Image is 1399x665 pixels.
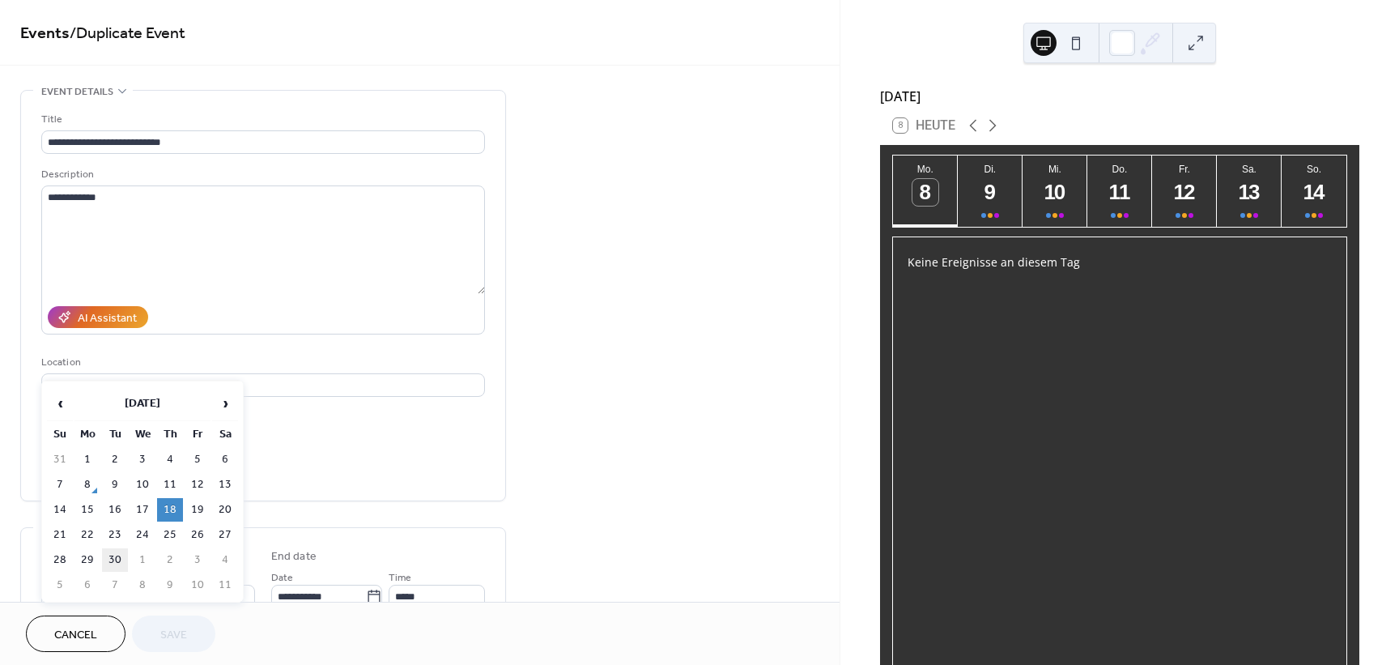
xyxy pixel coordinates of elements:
div: 12 [1172,179,1198,206]
td: 6 [74,573,100,597]
a: Events [20,18,70,49]
div: 10 [1042,179,1069,206]
div: End date [271,548,317,565]
div: 8 [912,179,939,206]
td: 11 [212,573,238,597]
div: Fr. [1157,164,1212,175]
div: 9 [977,179,1004,206]
div: Mo. [898,164,953,175]
span: Date [271,569,293,586]
th: [DATE] [74,386,210,421]
div: Title [41,111,482,128]
td: 30 [102,548,128,572]
td: 2 [157,548,183,572]
button: Mi.10 [1023,156,1087,227]
td: 7 [47,473,73,497]
th: We [130,423,155,446]
span: / Duplicate Event [70,18,185,49]
th: Mo [74,423,100,446]
div: Keine Ereignisse an diesem Tag [895,243,1344,281]
th: Sa [212,423,238,446]
td: 1 [74,448,100,471]
th: Su [47,423,73,446]
td: 13 [212,473,238,497]
td: 17 [130,498,155,522]
td: 6 [212,448,238,471]
td: 15 [74,498,100,522]
div: Mi. [1027,164,1082,175]
span: Time [389,569,411,586]
button: Di.9 [958,156,1023,227]
td: 9 [157,573,183,597]
td: 2 [102,448,128,471]
span: Event details [41,83,113,100]
th: Th [157,423,183,446]
td: 8 [130,573,155,597]
button: AI Assistant [48,306,148,328]
div: Description [41,166,482,183]
td: 23 [102,523,128,547]
td: 27 [212,523,238,547]
td: 31 [47,448,73,471]
td: 3 [185,548,210,572]
span: ‹ [48,387,72,420]
th: Fr [185,423,210,446]
button: Sa.13 [1217,156,1282,227]
td: 28 [47,548,73,572]
td: 4 [212,548,238,572]
div: 13 [1236,179,1263,206]
button: So.14 [1282,156,1346,227]
td: 7 [102,573,128,597]
td: 19 [185,498,210,522]
span: Cancel [54,627,97,644]
div: 14 [1301,179,1328,206]
td: 12 [185,473,210,497]
td: 26 [185,523,210,547]
td: 10 [130,473,155,497]
button: Mo.8 [893,156,958,227]
td: 1 [130,548,155,572]
td: 14 [47,498,73,522]
td: 4 [157,448,183,471]
td: 11 [157,473,183,497]
td: 10 [185,573,210,597]
div: Di. [963,164,1018,175]
td: 16 [102,498,128,522]
div: Location [41,354,482,371]
div: Sa. [1222,164,1277,175]
span: › [213,387,237,420]
td: 20 [212,498,238,522]
div: So. [1286,164,1342,175]
div: [DATE] [880,87,1359,106]
button: Cancel [26,616,125,652]
div: Do. [1092,164,1147,175]
td: 24 [130,523,155,547]
td: 8 [74,473,100,497]
td: 25 [157,523,183,547]
button: Do.11 [1087,156,1152,227]
div: 11 [1107,179,1133,206]
td: 29 [74,548,100,572]
td: 5 [47,573,73,597]
div: AI Assistant [78,310,137,327]
td: 21 [47,523,73,547]
td: 18 [157,498,183,522]
button: Fr.12 [1152,156,1217,227]
td: 5 [185,448,210,471]
td: 3 [130,448,155,471]
td: 9 [102,473,128,497]
th: Tu [102,423,128,446]
td: 22 [74,523,100,547]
